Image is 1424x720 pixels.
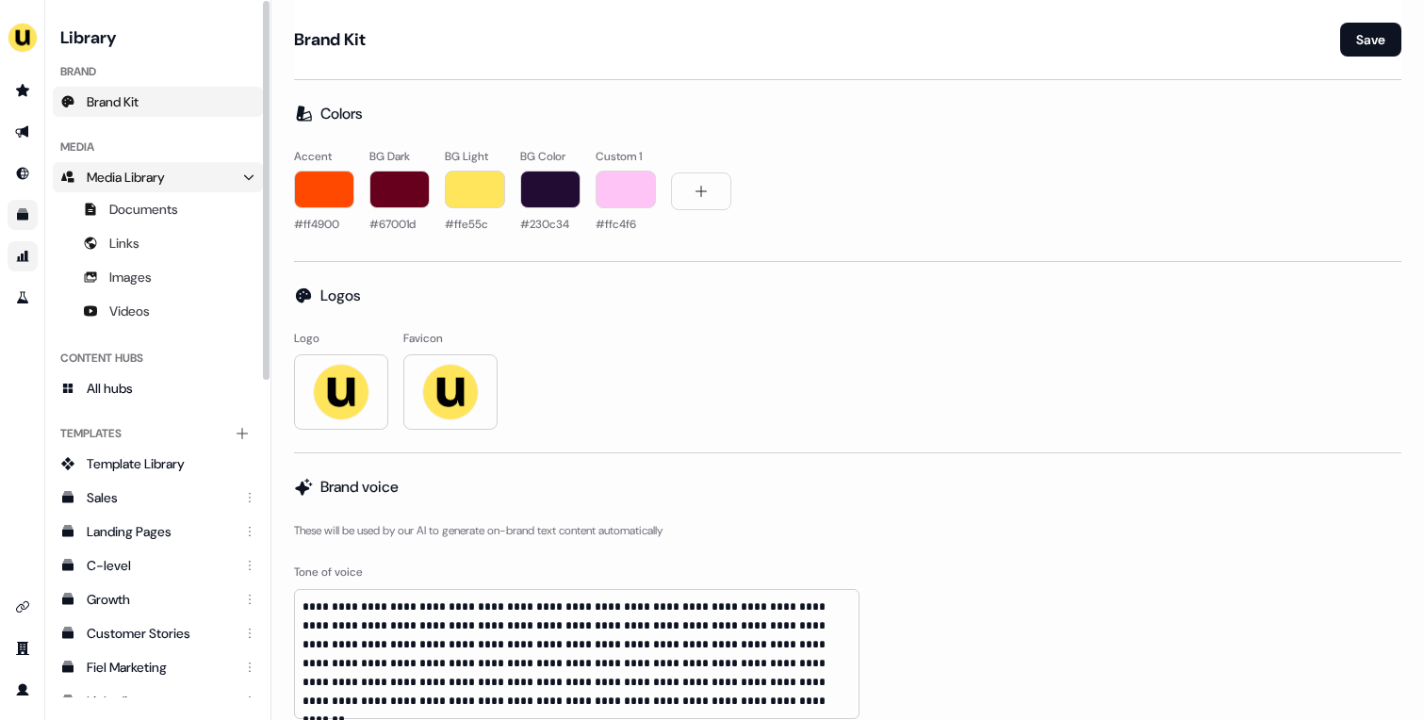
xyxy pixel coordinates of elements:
a: Template Library [53,449,263,479]
div: Linkedin [87,692,233,711]
span: Favicon [403,330,443,347]
span: Brand Kit [87,92,139,111]
span: Logo [294,330,319,347]
a: Go to team [8,633,38,663]
button: Save [1340,23,1401,57]
a: Go to experiments [8,283,38,313]
a: Go to profile [8,675,38,705]
span: Accent [294,148,332,163]
a: Videos [53,296,263,326]
div: Sales [87,488,233,507]
div: Landing Pages [87,522,233,541]
a: Images [53,262,263,292]
button: Accent#ff4900 [294,148,354,238]
span: Media Library [87,168,165,187]
a: Go to attribution [8,241,38,271]
a: Growth [53,584,263,614]
span: #ffe55c [445,216,488,231]
a: Media Library [53,162,263,192]
h2: Brand voice [320,476,399,499]
span: #ffc4f6 [596,216,636,231]
h2: Logos [320,285,360,307]
span: All hubs [87,379,133,398]
span: #ff4900 [294,216,339,231]
span: Documents [109,200,178,219]
div: Brand [53,57,263,87]
a: Go to integrations [8,592,38,622]
label: Tone of voice [294,563,859,581]
a: Brand Kit [53,87,263,117]
button: BG Dark#67001d [369,148,430,238]
button: BG Light#ffe55c [445,148,505,238]
div: Customer Stories [87,624,233,643]
p: These will be used by our AI to generate on-brand text content automatically [294,521,1401,540]
div: Media [53,132,263,162]
div: Templates [53,418,263,449]
span: Links [109,234,139,253]
div: Fiel Marketing [87,658,233,677]
a: Go to Inbound [8,158,38,188]
span: Custom 1 [596,148,642,163]
button: Custom 1#ffc4f6 [596,148,656,238]
a: Linkedin [53,686,263,716]
div: Growth [87,590,233,609]
span: BG Color [520,148,565,163]
a: C-level [53,550,263,581]
a: All hubs [53,373,263,403]
button: BG Color#230c34 [520,148,581,238]
h2: Colors [320,103,362,125]
div: Content Hubs [53,343,263,373]
a: Links [53,228,263,258]
span: #230c34 [520,216,569,231]
span: Images [109,268,152,286]
span: #67001d [369,216,416,231]
span: Videos [109,302,150,320]
a: Documents [53,194,263,224]
a: Go to templates [8,200,38,230]
span: BG Dark [369,148,410,163]
span: BG Light [445,148,488,163]
a: Landing Pages [53,516,263,547]
span: Template Library [87,454,185,473]
h1: Brand Kit [294,28,366,51]
a: Customer Stories [53,618,263,648]
a: Go to prospects [8,75,38,106]
a: Go to outbound experience [8,117,38,147]
a: Sales [53,483,263,513]
h3: Library [53,23,263,49]
div: C-level [87,556,233,575]
a: Fiel Marketing [53,652,263,682]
